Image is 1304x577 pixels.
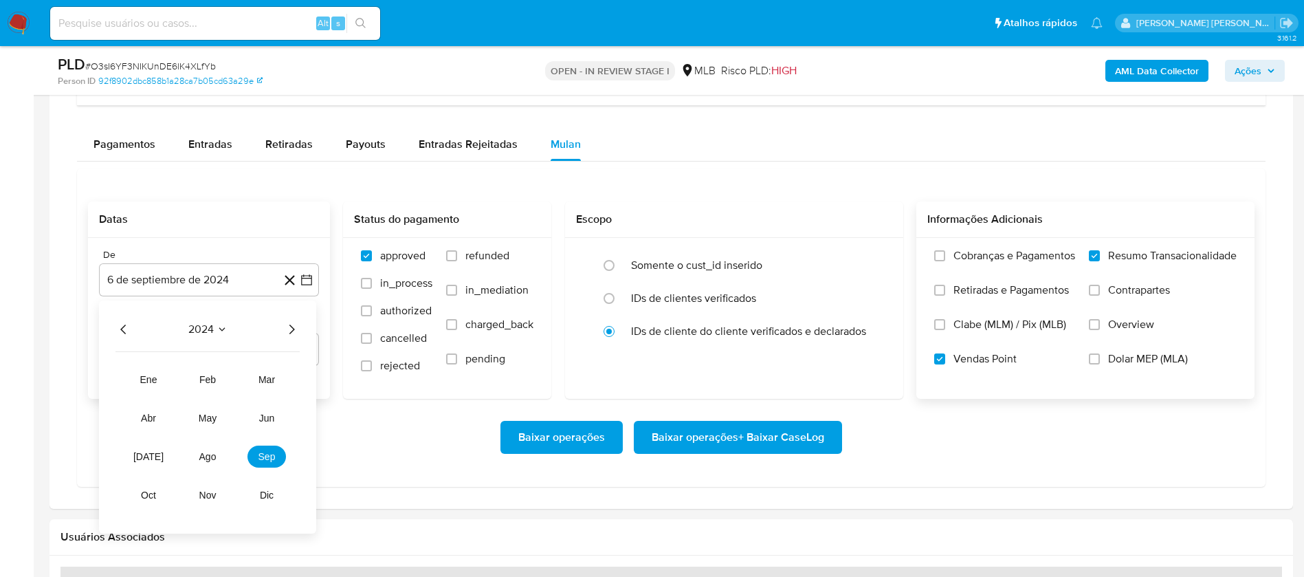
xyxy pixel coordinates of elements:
button: AML Data Collector [1105,60,1208,82]
span: Risco PLD: [721,63,797,78]
a: Sair [1279,16,1294,30]
span: Ações [1235,60,1261,82]
h2: Usuários Associados [60,530,1282,544]
span: HIGH [771,63,797,78]
a: Notificações [1091,17,1103,29]
span: s [336,17,340,30]
div: MLB [681,63,716,78]
button: Ações [1225,60,1285,82]
button: search-icon [346,14,375,33]
b: PLD [58,53,85,75]
b: Person ID [58,75,96,87]
b: AML Data Collector [1115,60,1199,82]
a: 92f8902dbc858b1a28ca7b05cd63a29e [98,75,263,87]
input: Pesquise usuários ou casos... [50,14,380,32]
p: renata.fdelgado@mercadopago.com.br [1136,17,1275,30]
span: 3.161.2 [1277,32,1297,43]
span: Atalhos rápidos [1004,16,1077,30]
p: OPEN - IN REVIEW STAGE I [545,61,675,80]
span: Alt [318,17,329,30]
span: # O3sI6YF3NIKUnDE6lK4XLfYb [85,59,216,73]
